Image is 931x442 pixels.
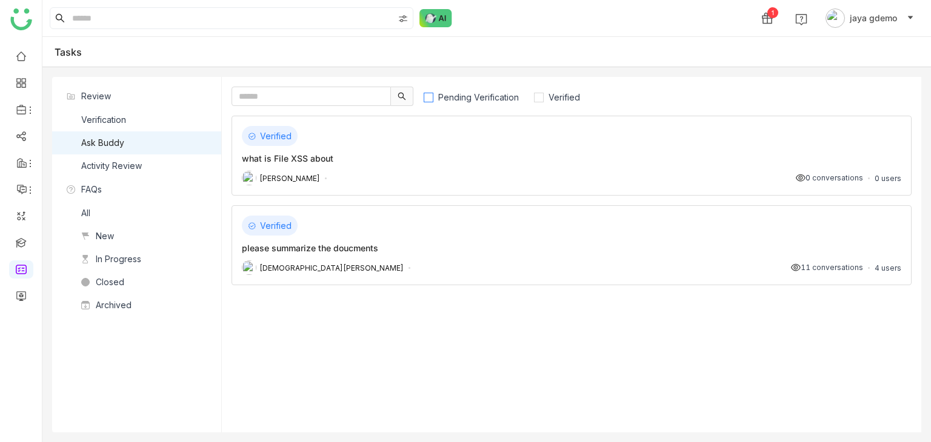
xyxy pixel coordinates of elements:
div: [DEMOGRAPHIC_DATA][PERSON_NAME] [242,260,404,275]
img: avatar [826,8,845,28]
span: Pending Verification [433,92,524,102]
div: 0 users [875,174,901,183]
div: Ask Buddy [81,136,124,150]
span: Verified [544,92,585,102]
span: FAQs [81,183,102,196]
div: 0 conversations [796,173,863,183]
span: jaya gdemo [850,12,897,25]
span: Verified [260,220,292,231]
img: logo [10,8,32,30]
button: jaya gdemo [823,8,916,28]
div: what is File XSS about [242,152,901,165]
img: ask-buddy-normal.svg [419,9,452,27]
span: Review [81,90,111,103]
div: 4 users [875,263,901,272]
img: views.svg [791,263,801,272]
div: 11 conversations [791,263,863,273]
div: Verification [81,113,126,127]
img: views.svg [796,173,806,183]
img: 684a9aedde261c4b36a3ced9 [242,171,256,185]
img: search-type.svg [398,14,408,24]
img: help.svg [795,13,807,25]
div: Archived [96,299,132,312]
div: 1 [767,7,778,18]
div: Tasks [55,46,82,58]
div: All [81,206,90,220]
div: In Progress [96,252,141,266]
div: New [96,229,114,243]
div: Activity Review [81,159,142,173]
img: 684a9b06de261c4b36a3cf65 [242,260,256,275]
div: Closed [96,275,124,289]
div: [PERSON_NAME] [242,171,320,185]
div: please summarize the doucments [242,242,901,254]
span: Verified [260,131,292,141]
